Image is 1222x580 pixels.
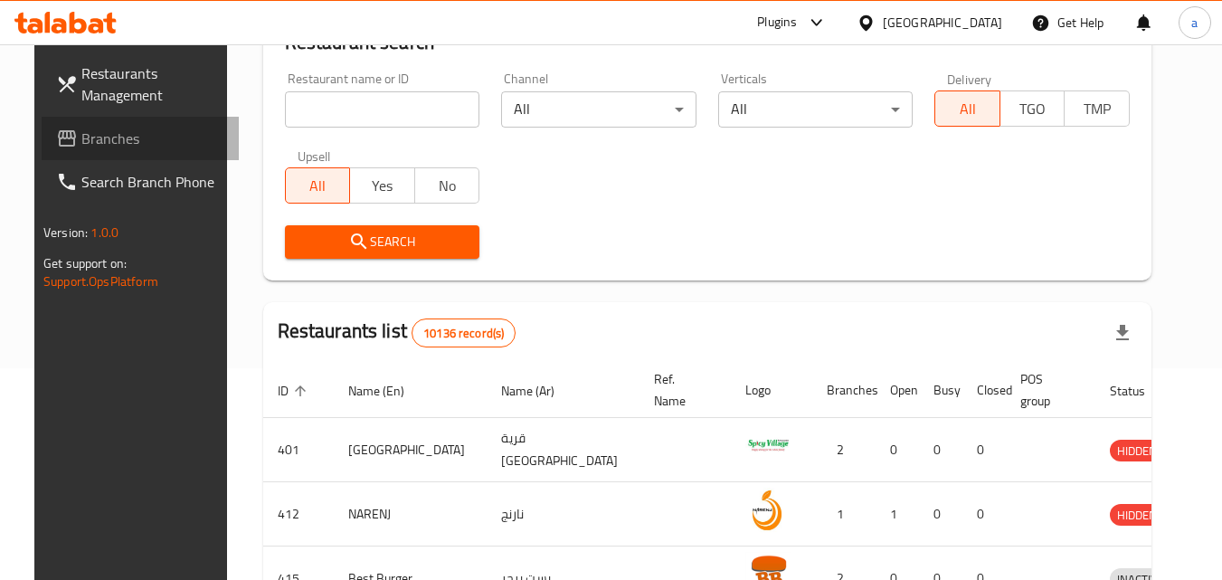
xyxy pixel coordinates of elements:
td: NARENJ [334,482,487,547]
span: TGO [1008,96,1058,122]
td: 0 [919,418,962,482]
label: Upsell [298,149,331,162]
td: 0 [876,418,919,482]
span: Branches [81,128,224,149]
span: Get support on: [43,252,127,275]
span: Restaurants Management [81,62,224,106]
span: HIDDEN [1110,441,1164,461]
td: 1 [812,482,876,547]
div: HIDDEN [1110,504,1164,526]
th: Branches [812,363,876,418]
div: [GEOGRAPHIC_DATA] [883,13,1002,33]
td: نارنج [487,482,639,547]
span: Status [1110,380,1169,402]
input: Search for restaurant name or ID.. [285,91,480,128]
td: 401 [263,418,334,482]
div: Plugins [757,12,797,33]
td: [GEOGRAPHIC_DATA] [334,418,487,482]
div: All [501,91,696,128]
div: HIDDEN [1110,440,1164,461]
button: TGO [999,90,1066,127]
td: 2 [812,418,876,482]
span: Yes [357,173,408,199]
td: قرية [GEOGRAPHIC_DATA] [487,418,639,482]
a: Restaurants Management [42,52,239,117]
td: 0 [962,482,1006,547]
span: All [943,96,993,122]
span: ID [278,380,312,402]
span: Search [299,231,466,253]
span: No [422,173,473,199]
button: Yes [349,167,415,204]
span: Ref. Name [654,368,709,412]
th: Closed [962,363,1006,418]
span: Name (Ar) [501,380,578,402]
div: Total records count [412,319,516,347]
span: HIDDEN [1110,505,1164,526]
button: Search [285,225,480,259]
span: a [1191,13,1198,33]
span: TMP [1072,96,1123,122]
img: Spicy Village [745,423,791,469]
td: 0 [962,418,1006,482]
span: All [293,173,344,199]
span: POS group [1020,368,1074,412]
div: All [718,91,914,128]
img: NARENJ [745,488,791,533]
a: Search Branch Phone [42,160,239,204]
a: Support.OpsPlatform [43,270,158,293]
td: 0 [919,482,962,547]
span: 10136 record(s) [412,325,515,342]
th: Logo [731,363,812,418]
th: Open [876,363,919,418]
button: TMP [1064,90,1130,127]
td: 412 [263,482,334,547]
button: All [285,167,351,204]
span: 1.0.0 [90,221,118,244]
a: Branches [42,117,239,160]
button: All [934,90,1000,127]
h2: Restaurant search [285,29,1130,56]
th: Busy [919,363,962,418]
td: 1 [876,482,919,547]
span: Search Branch Phone [81,171,224,193]
span: Version: [43,221,88,244]
label: Delivery [947,72,992,85]
h2: Restaurants list [278,318,516,347]
div: Export file [1101,311,1144,355]
span: Name (En) [348,380,428,402]
button: No [414,167,480,204]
